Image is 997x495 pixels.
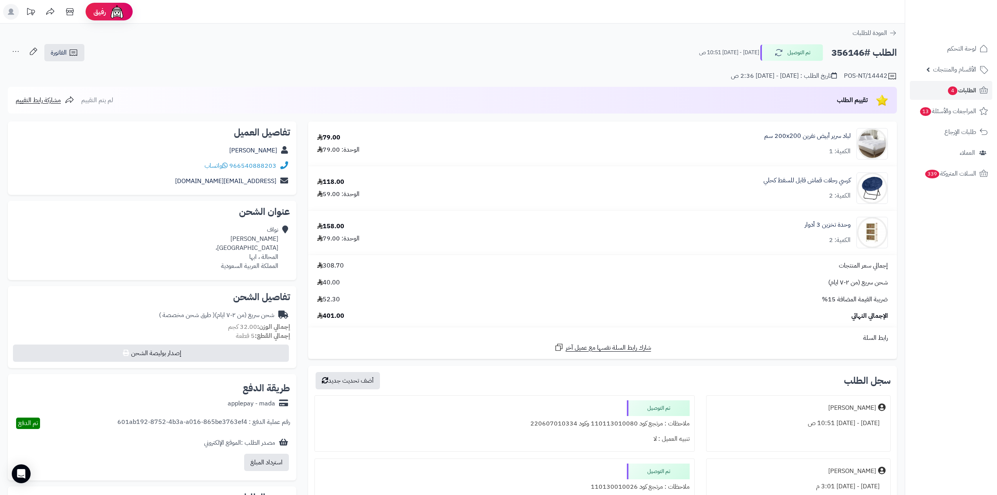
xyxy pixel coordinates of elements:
[857,172,887,204] img: 1732721657-110102090203-90x90.jpg
[924,168,976,179] span: السلات المتروكة
[229,161,276,170] a: 966540888203
[910,164,992,183] a: السلات المتروكة339
[910,143,992,162] a: العملاء
[109,4,125,20] img: ai-face.png
[93,7,106,16] span: رفيق
[829,236,851,245] div: الكمية: 2
[317,261,344,270] span: 308.70
[159,311,274,320] div: شحن سريع (من ٢-٧ ايام)
[81,95,113,105] span: لم يتم التقييم
[205,161,228,170] a: واتساب
[764,132,851,141] a: لباد سرير أبيض نفرين 200x200 سم
[229,146,277,155] a: [PERSON_NAME]
[933,64,976,75] span: الأقسام والمنتجات
[857,128,887,159] img: 1732186343-220107020015-90x90.jpg
[228,322,290,332] small: 32.00 كجم
[317,234,360,243] div: الوحدة: 79.00
[837,95,868,105] span: تقييم الطلب
[910,81,992,100] a: الطلبات4
[831,45,897,61] h2: الطلب #356146
[829,147,851,156] div: الكمية: 1
[627,464,690,479] div: تم التوصيل
[828,278,888,287] span: شحن سريع (من ٢-٧ ايام)
[228,399,275,408] div: applepay - mada
[944,126,976,137] span: طلبات الإرجاع
[910,39,992,58] a: لوحة التحكم
[839,261,888,270] span: إجمالي سعر المنتجات
[311,334,894,343] div: رابط السلة
[51,48,67,57] span: الفاتورة
[320,416,690,431] div: ملاحظات : مرتجع كود 110113010080 وكود 220607010334
[257,322,290,332] strong: إجمالي الوزن:
[554,343,651,352] a: شارك رابط السلة نفسها مع عميل آخر
[844,376,891,385] h3: سجل الطلب
[910,123,992,141] a: طلبات الإرجاع
[255,331,290,341] strong: إجمالي القطع:
[828,403,876,412] div: [PERSON_NAME]
[711,479,886,494] div: [DATE] - [DATE] 3:01 م
[828,467,876,476] div: [PERSON_NAME]
[16,95,61,105] span: مشاركة رابط التقييم
[711,416,886,431] div: [DATE] - [DATE] 10:51 ص
[14,128,290,137] h2: تفاصيل العميل
[117,418,290,429] div: رقم عملية الدفع : 601ab192-8752-4b3a-a016-865be3763ef4
[947,43,976,54] span: لوحة التحكم
[16,95,74,105] a: مشاركة رابط التقييم
[760,44,823,61] button: تم التوصيل
[12,464,31,483] div: Open Intercom Messenger
[919,106,976,117] span: المراجعات والأسئلة
[317,178,344,187] div: 118.00
[317,222,344,231] div: 158.00
[960,147,975,158] span: العملاء
[829,191,851,200] div: الكمية: 2
[317,295,340,304] span: 52.30
[947,85,976,96] span: الطلبات
[317,145,360,154] div: الوحدة: 79.00
[243,383,290,393] h2: طريقة الدفع
[763,176,851,185] a: كرسي رحلات قماش قابل للسفط كحلي
[853,28,887,38] span: العودة للطلبات
[320,431,690,447] div: تنبيه العميل : لا
[925,170,940,178] span: 339
[851,312,888,321] span: الإجمالي النهائي
[18,418,38,428] span: تم الدفع
[317,278,340,287] span: 40.00
[21,4,40,22] a: تحديثات المنصة
[204,438,275,447] div: مصدر الطلب :الموقع الإلكتروني
[731,71,837,81] div: تاريخ الطلب : [DATE] - [DATE] 2:36 ص
[316,372,380,389] button: أضف تحديث جديد
[948,86,957,95] span: 4
[175,176,276,186] a: [EMAIL_ADDRESS][DOMAIN_NAME]
[844,71,897,81] div: POS-NT/14442
[857,217,887,248] img: 1738071812-110107010066-90x90.jpg
[159,310,215,320] span: ( طرق شحن مخصصة )
[853,28,897,38] a: العودة للطلبات
[215,225,278,270] div: نواف [PERSON_NAME] [GEOGRAPHIC_DATA]، المحالة ، ابها المملكة العربية السعودية
[822,295,888,304] span: ضريبة القيمة المضافة 15%
[317,190,360,199] div: الوحدة: 59.00
[317,133,340,142] div: 79.00
[14,292,290,302] h2: تفاصيل الشحن
[320,479,690,495] div: ملاحظات : مرتجع كود 110130010026
[317,312,344,321] span: 401.00
[236,331,290,341] small: 5 قطعة
[13,345,289,362] button: إصدار بوليصة الشحن
[805,220,851,229] a: وحدة تخزين 3 أدوار
[699,49,759,57] small: [DATE] - [DATE] 10:51 ص
[627,400,690,416] div: تم التوصيل
[244,454,289,471] button: استرداد المبلغ
[920,107,931,116] span: 13
[944,19,990,36] img: logo-2.png
[14,207,290,216] h2: عنوان الشحن
[910,102,992,121] a: المراجعات والأسئلة13
[566,343,651,352] span: شارك رابط السلة نفسها مع عميل آخر
[44,44,84,61] a: الفاتورة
